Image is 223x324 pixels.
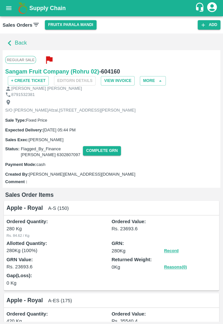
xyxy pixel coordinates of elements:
label: Sales Exec : [5,137,29,142]
p: A-S (150) [48,205,69,212]
p: Ordered Quantity : [7,310,111,317]
span: [PERSON_NAME][EMAIL_ADDRESS][DOMAIN_NAME] [29,172,135,177]
span: Flagged_By_Finance [21,146,80,158]
a: Supply Chain [29,4,195,13]
p: Ordered Quantity : [7,218,111,225]
button: View Invoice [101,76,135,86]
span: [PERSON_NAME] [29,137,63,142]
button: Complete GRN [83,146,121,155]
div: Sales Orders [3,21,40,29]
span: Regular Sale [5,56,36,64]
p: GRN Value : [7,256,111,263]
label: Expected Delivery : [5,128,43,132]
a: Sangam Fruit Company (Rohru 02) [5,67,99,76]
p: Rs. 23693.6 [7,263,111,270]
p: Ordered Value : [111,218,216,225]
div: customer-support [195,2,206,14]
p: 0 Kg [7,279,111,287]
div: account of current user [206,1,218,15]
p: A-ES (175) [48,297,72,304]
p: [PERSON_NAME] [PERSON_NAME] [11,86,82,92]
p: Returned Weight : [111,256,216,263]
label: Sale Type : [5,118,26,123]
label: Created By : [5,172,29,177]
p: Rs. 23693.6 [111,225,216,232]
p: GRN : [111,240,216,247]
button: Record [164,247,179,255]
button: Back [3,36,29,50]
p: 280 Kg ( 100 %) [7,247,111,254]
p: 280 Kg [7,225,111,232]
button: More [140,76,166,86]
h6: - 604160 [99,67,120,76]
label: Payment Mode : [5,162,36,167]
div: [PERSON_NAME] 6302807097 [21,152,80,158]
p: 0 Kg [111,263,164,271]
p: 8791532381 [11,92,35,98]
p: 280 Kg [111,247,164,254]
h6: Sales Order Items [5,190,54,199]
button: Add [198,20,220,30]
label: Comment : [5,179,27,185]
span: [DATE] 05:44 PM [43,128,75,132]
span: Fixed Price [26,118,47,123]
label: Status: [5,146,20,152]
p: Allotted Quantity : [7,240,111,247]
p: Gap(Loss) : [7,272,111,279]
span: cash [36,162,45,167]
h6: Apple - Royal [7,203,43,212]
button: open drawer [1,1,16,16]
h6: Apple - Royal [7,296,43,305]
button: + Create Ticket [8,76,49,86]
button: Select DC [45,20,97,30]
div: Rs. 84.62 / Kg [7,233,111,238]
p: Ordered Value : [111,310,216,317]
img: logo [16,2,29,15]
button: Reasons(0) [164,263,187,271]
b: Supply Chain [29,5,66,11]
p: S/O [PERSON_NAME]Afzal,[STREET_ADDRESS][PERSON_NAME] [5,107,136,114]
